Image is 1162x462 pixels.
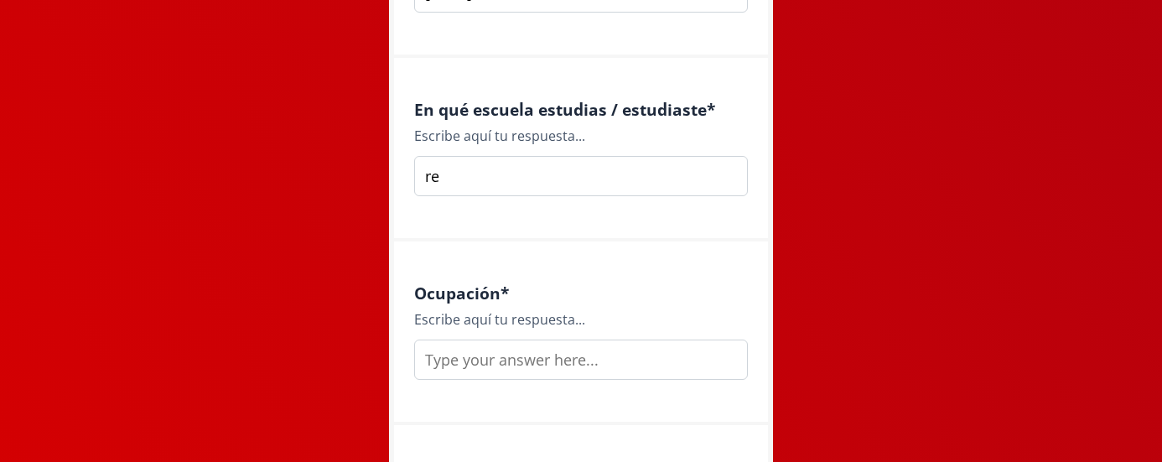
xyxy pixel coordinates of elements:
[414,126,748,146] div: Escribe aquí tu respuesta...
[414,340,748,380] input: Type your answer here...
[414,156,748,196] input: Type your answer here...
[414,283,748,303] h4: Ocupación *
[414,100,748,119] h4: En qué escuela estudias / estudiaste *
[414,309,748,330] div: Escribe aquí tu respuesta...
